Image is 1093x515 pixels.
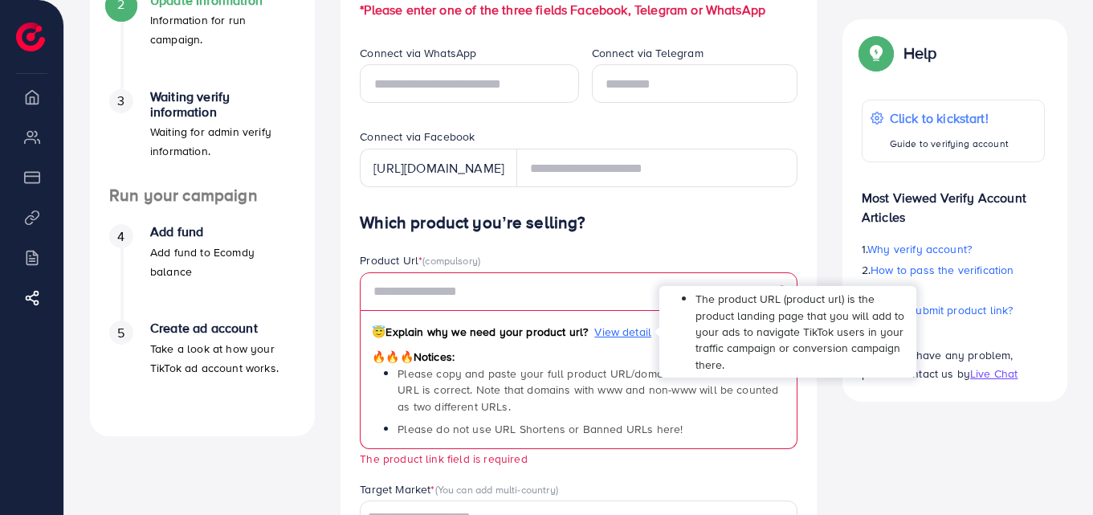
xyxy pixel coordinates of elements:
[150,243,296,281] p: Add fund to Ecomdy balance
[970,366,1018,382] span: Live Chat
[372,349,455,365] span: Notices:
[150,89,296,120] h4: Waiting verify information
[1025,443,1081,503] iframe: Chat
[360,252,480,268] label: Product Url
[117,92,124,110] span: 3
[90,224,315,321] li: Add fund
[890,134,1009,153] p: Guide to verifying account
[871,302,1013,318] span: How to submit product link?
[90,89,315,186] li: Waiting verify information
[372,349,413,365] span: 🔥🔥🔥
[150,122,296,161] p: Waiting for admin verify information.
[862,239,1045,259] p: 1.
[695,291,904,372] span: The product URL (product url) is the product landing page that you will add to your ads to naviga...
[372,324,385,340] span: 😇
[422,253,480,268] span: (compulsory)
[862,262,1014,297] span: How to pass the verification process
[117,324,124,342] span: 5
[360,149,517,187] div: [URL][DOMAIN_NAME]
[862,39,891,67] img: Popup guide
[150,339,296,378] p: Take a look at how your TikTok ad account works.
[90,321,315,417] li: Create ad account
[862,300,1045,320] p: 3.
[360,45,476,61] label: Connect via WhatsApp
[903,43,937,63] p: Help
[360,481,558,497] label: Target Market
[862,175,1045,227] p: Most Viewed Verify Account Articles
[150,224,296,239] h4: Add fund
[90,186,315,206] h4: Run your campaign
[360,451,527,466] small: The product link field is required
[150,10,296,49] p: Information for run campaign.
[398,421,683,437] span: Please do not use URL Shortens or Banned URLs here!
[435,482,558,497] span: (You can add multi-country)
[862,347,1013,382] span: If you have any problem, please contact us by
[150,321,296,336] h4: Create ad account
[372,324,588,340] span: Explain why we need your product url?
[117,227,124,246] span: 4
[867,241,972,257] span: Why verify account?
[862,260,1045,299] p: 2.
[594,324,651,340] span: View detail
[16,22,45,51] img: logo
[398,366,778,415] span: Please copy and paste your full product URL/domain here to ensure the URL is correct. Note that d...
[360,129,475,145] label: Connect via Facebook
[592,45,704,61] label: Connect via Telegram
[890,108,1009,128] p: Click to kickstart!
[360,213,797,233] h4: Which product you’re selling?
